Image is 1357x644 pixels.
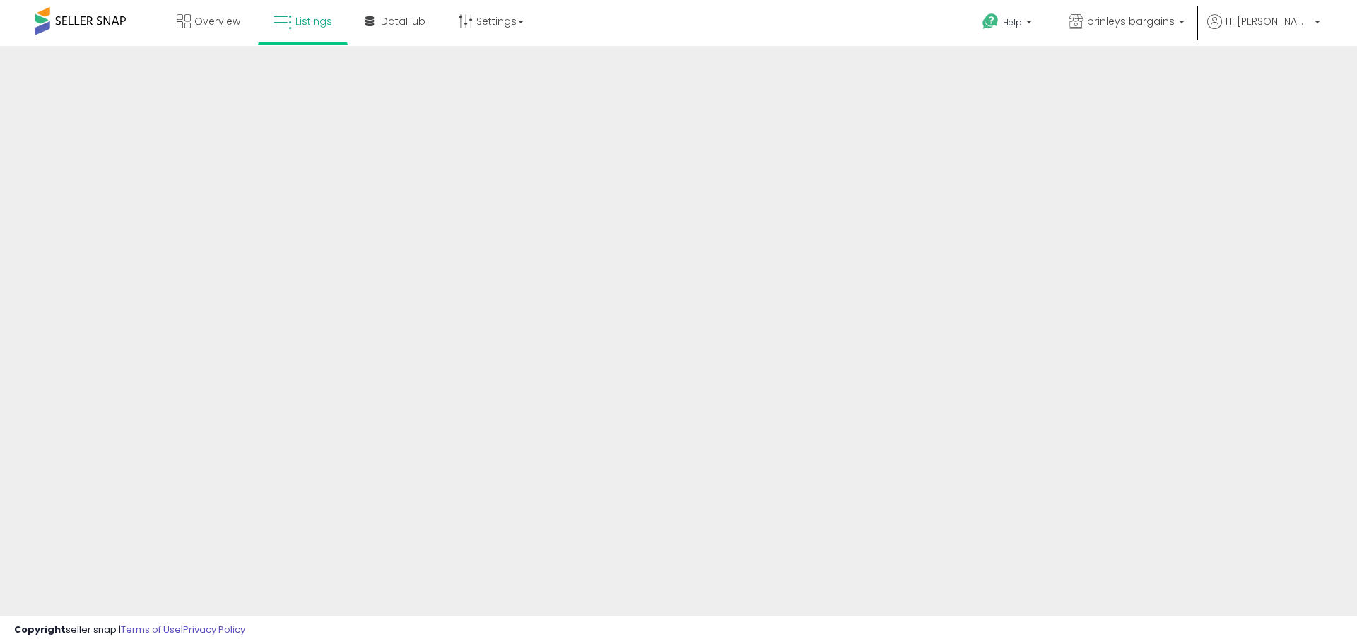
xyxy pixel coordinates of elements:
[121,623,181,636] a: Terms of Use
[1207,14,1320,46] a: Hi [PERSON_NAME]
[295,14,332,28] span: Listings
[194,14,240,28] span: Overview
[14,623,66,636] strong: Copyright
[183,623,245,636] a: Privacy Policy
[1226,14,1310,28] span: Hi [PERSON_NAME]
[14,623,245,637] div: seller snap | |
[381,14,425,28] span: DataHub
[1003,16,1022,28] span: Help
[971,2,1046,46] a: Help
[982,13,999,30] i: Get Help
[1087,14,1175,28] span: brinleys bargains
